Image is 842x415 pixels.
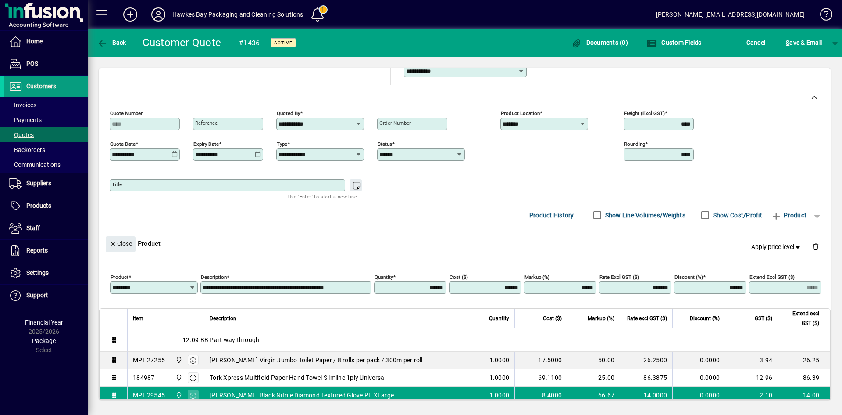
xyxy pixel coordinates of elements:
mat-label: Discount (%) [674,274,703,280]
div: #1436 [239,36,260,50]
a: Payments [4,112,88,127]
td: 17.5000 [514,352,567,369]
span: Rate excl GST ($) [627,314,667,323]
button: Profile [144,7,172,22]
button: Back [95,35,128,51]
mat-label: Description [201,274,227,280]
app-page-header-button: Delete [805,242,826,250]
span: Financial Year [25,319,63,326]
span: Reports [26,247,48,254]
a: Support [4,285,88,307]
span: 1.0000 [489,391,510,400]
td: 69.1100 [514,369,567,387]
span: Cancel [746,36,766,50]
div: Customer Quote [143,36,221,50]
button: Custom Fields [644,35,704,51]
button: Apply price level [748,239,806,255]
mat-label: Status [378,141,392,147]
span: Invoices [9,101,36,108]
div: 184987 [133,373,155,382]
span: Apply price level [751,242,802,252]
mat-label: Extend excl GST ($) [749,274,795,280]
span: Discount (%) [690,314,720,323]
mat-label: Cost ($) [450,274,468,280]
span: Central [173,373,183,383]
td: 0.0000 [672,369,725,387]
button: Product [767,207,811,223]
a: Communications [4,157,88,172]
button: Save & Email [781,35,826,51]
a: Products [4,195,88,217]
mat-label: Rounding [624,141,645,147]
div: Hawkes Bay Packaging and Cleaning Solutions [172,7,303,22]
a: Quotes [4,127,88,142]
mat-label: Markup (%) [524,274,549,280]
td: 26.25 [778,352,830,369]
span: Home [26,38,43,45]
span: Active [274,40,293,46]
button: Close [106,236,136,252]
mat-label: Type [277,141,287,147]
div: MPH27255 [133,356,165,364]
a: Reports [4,240,88,262]
span: Description [210,314,236,323]
span: Communications [9,161,61,168]
span: Products [26,202,51,209]
mat-label: Product [111,274,128,280]
mat-label: Rate excl GST ($) [599,274,639,280]
label: Show Line Volumes/Weights [603,211,685,220]
span: Tork Xpress Multifold Paper Hand Towel Slimline 1ply Universal [210,373,386,382]
td: 86.39 [778,369,830,387]
div: 86.3875 [625,373,667,382]
div: 14.0000 [625,391,667,400]
mat-label: Reference [195,120,218,126]
div: 12.09 BB Part way through [128,328,830,351]
span: Product [771,208,806,222]
mat-label: Product location [501,110,540,116]
td: 2.10 [725,387,778,404]
a: Suppliers [4,173,88,195]
span: Extend excl GST ($) [783,309,819,328]
button: Add [116,7,144,22]
span: Support [26,292,48,299]
mat-label: Quote number [110,110,143,116]
span: Central [173,390,183,400]
td: 14.00 [778,387,830,404]
app-page-header-button: Close [103,239,138,247]
div: 26.2500 [625,356,667,364]
span: Item [133,314,143,323]
div: MPH29545 [133,391,165,400]
td: 66.67 [567,387,620,404]
td: 50.00 [567,352,620,369]
span: Markup (%) [588,314,614,323]
a: Backorders [4,142,88,157]
a: Knowledge Base [813,2,831,30]
span: Central [173,355,183,365]
span: Package [32,337,56,344]
mat-label: Expiry date [193,141,219,147]
label: Show Cost/Profit [711,211,762,220]
mat-label: Quoted by [277,110,300,116]
a: POS [4,53,88,75]
span: Settings [26,269,49,276]
td: 8.4000 [514,387,567,404]
button: Product History [526,207,578,223]
mat-hint: Use 'Enter' to start a new line [288,191,357,202]
span: Payments [9,116,42,123]
span: Close [109,237,132,251]
mat-label: Freight (excl GST) [624,110,665,116]
a: Staff [4,217,88,239]
button: Cancel [744,35,768,51]
span: Customers [26,83,56,90]
div: [PERSON_NAME] [EMAIL_ADDRESS][DOMAIN_NAME] [656,7,805,22]
td: 0.0000 [672,387,725,404]
span: 1.0000 [489,373,510,382]
td: 3.94 [725,352,778,369]
span: Back [97,39,126,46]
mat-label: Title [112,181,122,188]
span: Documents (0) [571,39,628,46]
span: Custom Fields [646,39,702,46]
span: Quantity [489,314,509,323]
button: Documents (0) [569,35,630,51]
td: 0.0000 [672,352,725,369]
